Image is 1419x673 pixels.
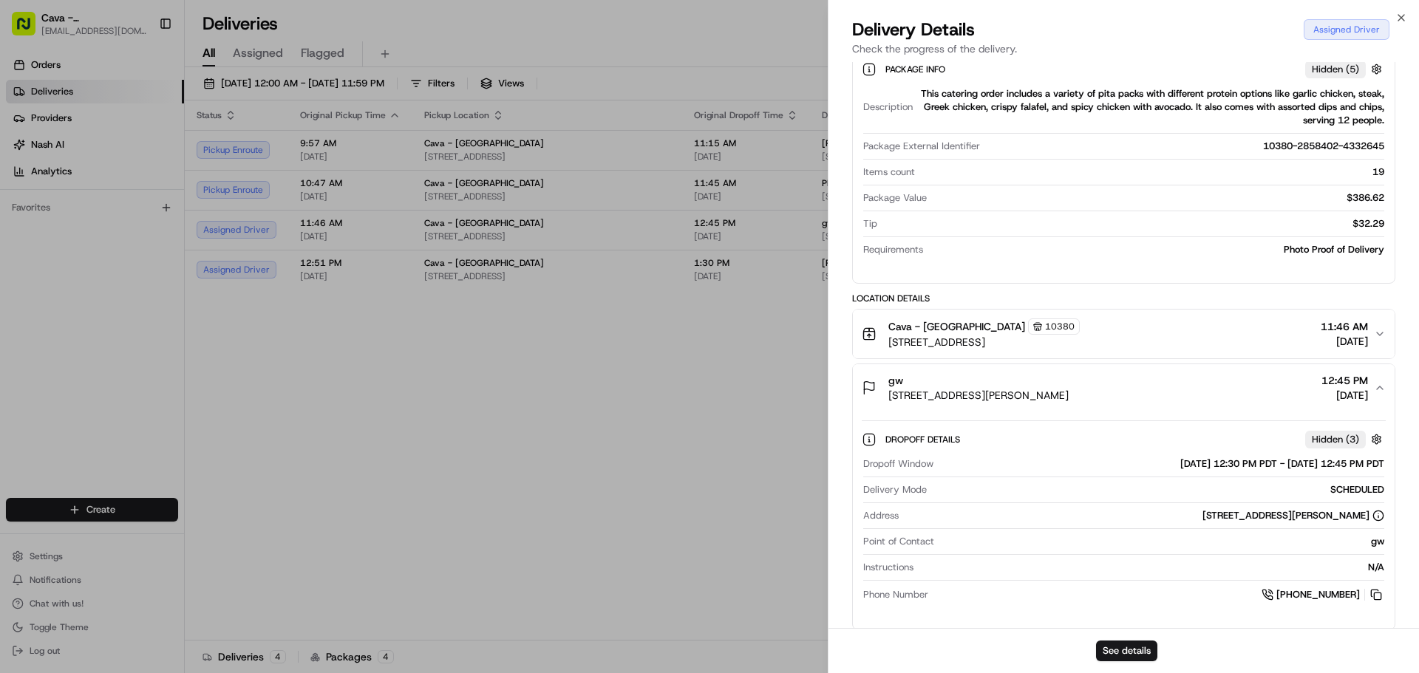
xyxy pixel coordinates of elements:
span: Package Info [885,64,948,75]
div: This catering order includes a variety of pita packs with different protein options like garlic c... [919,87,1384,127]
span: [STREET_ADDRESS][PERSON_NAME] [888,388,1069,403]
img: 1736555255976-a54dd68f-1ca7-489b-9aae-adbdc363a1c4 [15,141,41,168]
a: 💻API Documentation [119,284,243,311]
span: Wisdom [PERSON_NAME] [46,229,157,241]
span: Items count [863,165,915,179]
span: [DATE] [1321,334,1368,349]
button: Hidden (5) [1305,60,1386,78]
button: gw[STREET_ADDRESS][PERSON_NAME]12:45 PM[DATE] [853,364,1395,411]
div: gw [940,535,1384,548]
div: N/A [919,561,1384,574]
span: Delivery Details [852,18,975,41]
span: API Documentation [140,290,237,305]
p: Check the progress of the delivery. [852,41,1395,56]
span: Knowledge Base [30,290,113,305]
input: Clear [38,95,244,111]
span: Description [863,100,913,114]
span: Dropoff Details [885,434,963,445]
span: Dropoff Window [863,457,933,471]
span: [STREET_ADDRESS] [888,335,1080,349]
span: Requirements [863,243,923,256]
div: 📗 [15,292,27,304]
span: Hidden ( 3 ) [1312,433,1359,446]
span: Pylon [147,327,179,338]
button: See details [1096,640,1157,661]
div: 💻 [125,292,137,304]
span: [DATE] [1321,388,1368,403]
img: 8571987876998_91fb9ceb93ad5c398215_72.jpg [31,141,58,168]
div: $386.62 [933,191,1384,205]
a: 📗Knowledge Base [9,284,119,311]
span: gw [888,373,903,388]
div: Location Details [852,293,1395,304]
span: 11:46 AM [1321,319,1368,334]
div: gw[STREET_ADDRESS][PERSON_NAME]12:45 PM[DATE] [853,411,1395,629]
p: Welcome 👋 [15,59,269,83]
span: Cava - [GEOGRAPHIC_DATA] [888,319,1025,334]
span: Point of Contact [863,535,934,548]
button: Cava - [GEOGRAPHIC_DATA]10380[STREET_ADDRESS]11:46 AM[DATE] [853,310,1395,358]
div: 19 [921,165,1384,179]
span: • [160,229,166,241]
div: We're available if you need us! [67,156,203,168]
div: Start new chat [67,141,242,156]
span: Instructions [863,561,913,574]
span: Phone Number [863,588,928,601]
button: See all [229,189,269,207]
span: [DATE] [169,229,199,241]
span: Delivery Mode [863,483,927,496]
img: Nash [15,15,44,44]
span: Package Value [863,191,927,205]
span: Address [863,509,899,522]
div: [STREET_ADDRESS][PERSON_NAME] [1202,509,1384,522]
button: Start new chat [251,146,269,163]
div: Photo Proof of Delivery [929,243,1384,256]
span: Tip [863,217,877,230]
div: SCHEDULED [933,483,1384,496]
img: 1736555255976-a54dd68f-1ca7-489b-9aae-adbdc363a1c4 [30,230,41,242]
div: 10380-2858402-4332645 [986,140,1384,153]
img: Wisdom Oko [15,215,38,244]
div: [DATE] 12:30 PM PDT - [DATE] 12:45 PM PDT [939,457,1384,471]
span: Hidden ( 5 ) [1312,63,1359,76]
button: Hidden (3) [1305,430,1386,448]
a: [PHONE_NUMBER] [1262,587,1384,603]
span: [PHONE_NUMBER] [1276,588,1360,601]
span: Package External Identifier [863,140,980,153]
a: Powered byPylon [104,326,179,338]
span: 10380 [1045,321,1075,332]
span: 12:45 PM [1321,373,1368,388]
div: Past conversations [15,192,99,204]
div: $32.29 [883,217,1384,230]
